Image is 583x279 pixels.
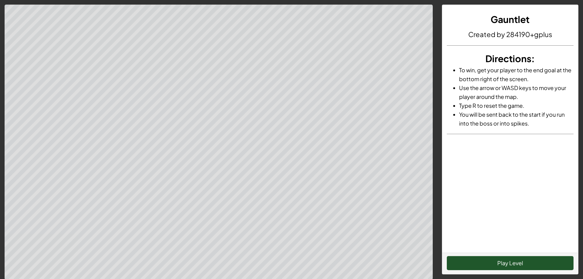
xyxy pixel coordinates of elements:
button: Play Level [447,256,574,270]
h3: Gauntlet [447,13,574,26]
span: Directions [485,53,531,64]
h3: : [447,52,574,66]
li: Use the arrow or WASD keys to move your player around the map. [459,83,574,101]
li: You will be sent back to the start if you run into the boss or into spikes. [459,110,574,128]
li: To win, get your player to the end goal at the bottom right of the screen. [459,66,574,83]
h4: Created by 284190+gplus [447,29,574,39]
li: Type R to reset the game. [459,101,574,110]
